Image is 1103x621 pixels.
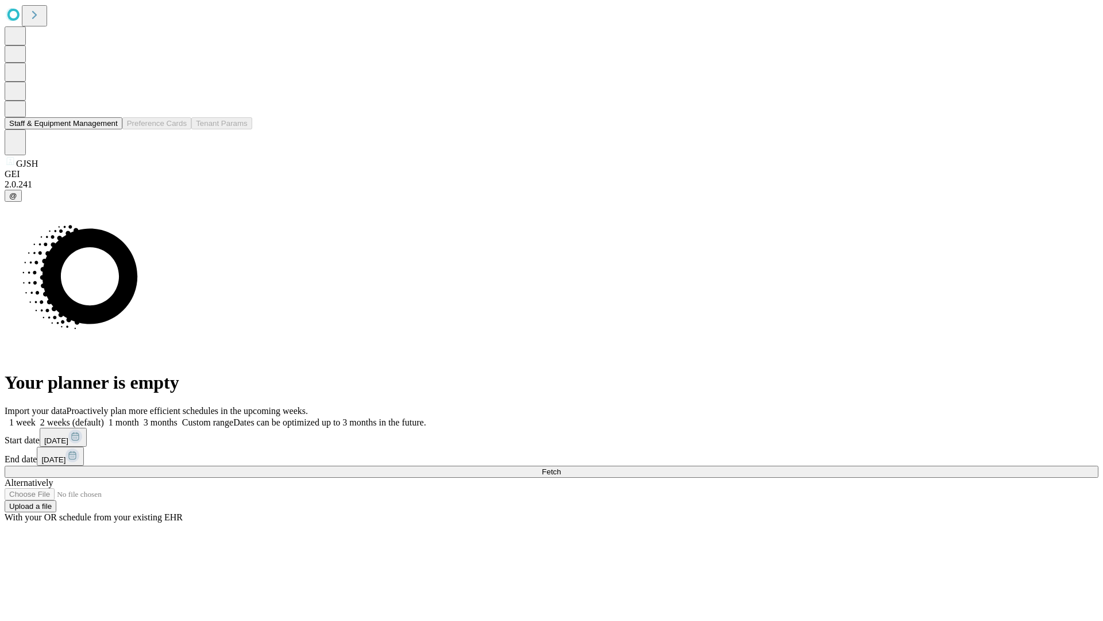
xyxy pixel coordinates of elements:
span: Alternatively [5,478,53,488]
span: With your OR schedule from your existing EHR [5,512,183,522]
button: Fetch [5,466,1098,478]
span: 1 month [109,417,139,427]
span: Proactively plan more efficient schedules in the upcoming weeks. [67,406,308,416]
span: [DATE] [41,455,65,464]
span: 3 months [144,417,178,427]
button: Staff & Equipment Management [5,117,122,129]
span: GJSH [16,159,38,168]
div: GEI [5,169,1098,179]
button: [DATE] [37,447,84,466]
span: @ [9,191,17,200]
span: Import your data [5,406,67,416]
button: Upload a file [5,500,56,512]
span: Custom range [182,417,233,427]
button: Preference Cards [122,117,191,129]
h1: Your planner is empty [5,372,1098,393]
span: [DATE] [44,436,68,445]
div: End date [5,447,1098,466]
button: Tenant Params [191,117,252,129]
button: @ [5,190,22,202]
span: Fetch [542,467,561,476]
button: [DATE] [40,428,87,447]
span: 2 weeks (default) [40,417,104,427]
div: Start date [5,428,1098,447]
span: 1 week [9,417,36,427]
div: 2.0.241 [5,179,1098,190]
span: Dates can be optimized up to 3 months in the future. [233,417,426,427]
